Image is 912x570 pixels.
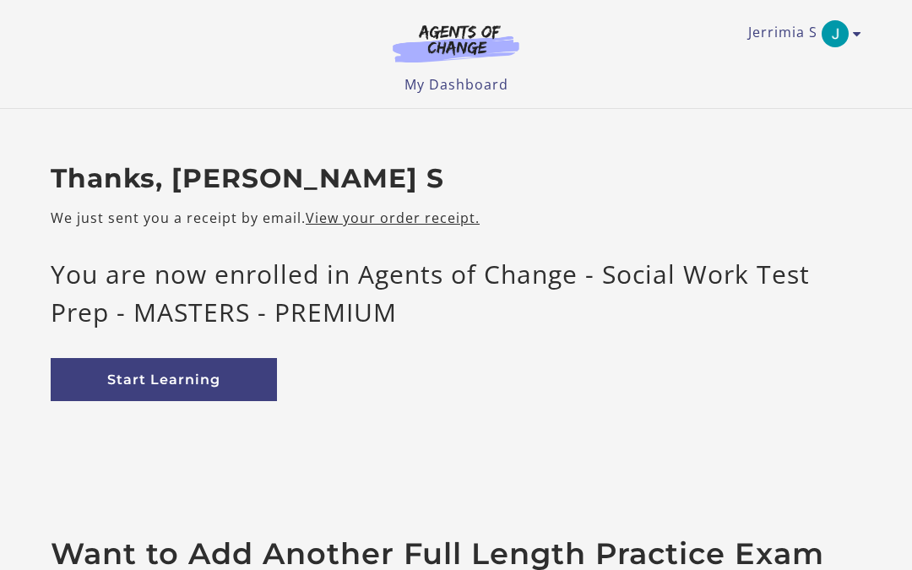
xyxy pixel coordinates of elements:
a: Toggle menu [748,20,853,47]
a: Start Learning [51,358,277,401]
h2: Thanks, [PERSON_NAME] S [51,163,861,195]
a: My Dashboard [404,75,508,94]
p: We just sent you a receipt by email. [51,208,861,228]
img: Agents of Change Logo [375,24,537,62]
p: You are now enrolled in Agents of Change - Social Work Test Prep - MASTERS - PREMIUM [51,255,861,331]
a: View your order receipt. [306,209,480,227]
